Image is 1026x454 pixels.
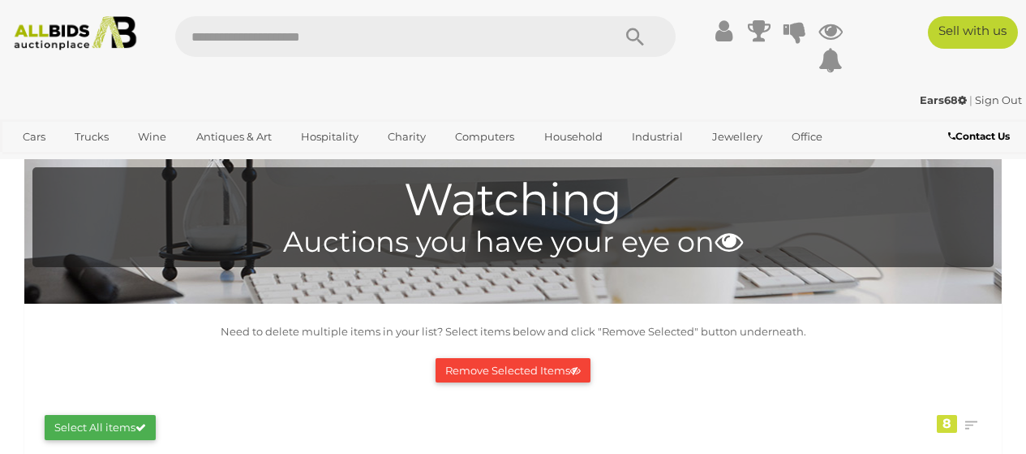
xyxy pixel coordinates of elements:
a: Computers [444,123,525,150]
a: Sports [12,150,67,177]
h4: Auctions you have your eye on [41,227,985,258]
a: Sell with us [928,16,1018,49]
a: Wine [127,123,177,150]
div: 8 [937,415,957,433]
a: Cars [12,123,56,150]
a: Jewellery [702,123,773,150]
button: Select All items [45,415,156,440]
button: Remove Selected Items [436,358,590,383]
strong: Ears68 [920,93,967,106]
a: Industrial [621,123,693,150]
h1: Watching [41,175,985,225]
button: Search [595,16,676,57]
a: [GEOGRAPHIC_DATA] [75,150,211,177]
b: Contact Us [948,130,1010,142]
a: Charity [377,123,436,150]
p: Need to delete multiple items in your list? Select items below and click "Remove Selected" button... [32,322,994,341]
a: Sign Out [975,93,1022,106]
a: Office [781,123,833,150]
a: Ears68 [920,93,969,106]
a: Hospitality [290,123,369,150]
img: Allbids.com.au [7,16,143,50]
a: Antiques & Art [186,123,282,150]
span: | [969,93,972,106]
a: Household [534,123,613,150]
a: Contact Us [948,128,1014,145]
a: Trucks [64,123,119,150]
